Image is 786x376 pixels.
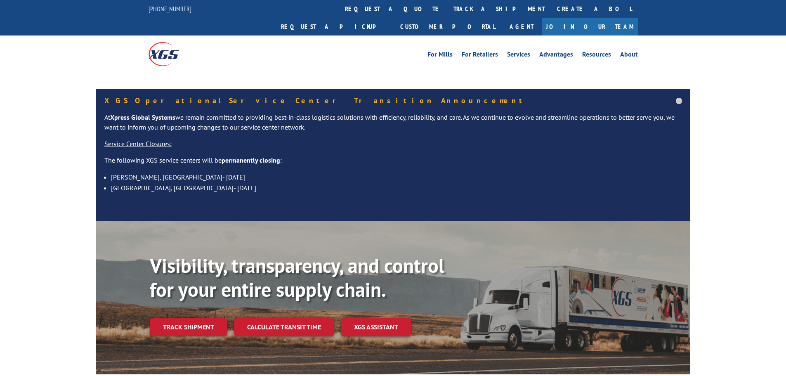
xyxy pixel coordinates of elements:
[501,18,542,35] a: Agent
[150,253,444,302] b: Visibility, transparency, and control for your entire supply chain.
[539,51,573,60] a: Advantages
[507,51,530,60] a: Services
[394,18,501,35] a: Customer Portal
[234,318,334,336] a: Calculate transit time
[104,156,682,172] p: The following XGS service centers will be :
[620,51,638,60] a: About
[582,51,611,60] a: Resources
[111,172,682,182] li: [PERSON_NAME], [GEOGRAPHIC_DATA]- [DATE]
[149,5,191,13] a: [PHONE_NUMBER]
[104,113,682,139] p: At we remain committed to providing best-in-class logistics solutions with efficiency, reliabilit...
[427,51,453,60] a: For Mills
[104,97,682,104] h5: XGS Operational Service Center Transition Announcement
[341,318,411,336] a: XGS ASSISTANT
[462,51,498,60] a: For Retailers
[110,113,175,121] strong: Xpress Global Systems
[104,140,172,148] u: Service Center Closures:
[150,318,227,336] a: Track shipment
[542,18,638,35] a: Join Our Team
[222,156,280,164] strong: permanently closing
[111,182,682,193] li: [GEOGRAPHIC_DATA], [GEOGRAPHIC_DATA]- [DATE]
[275,18,394,35] a: Request a pickup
